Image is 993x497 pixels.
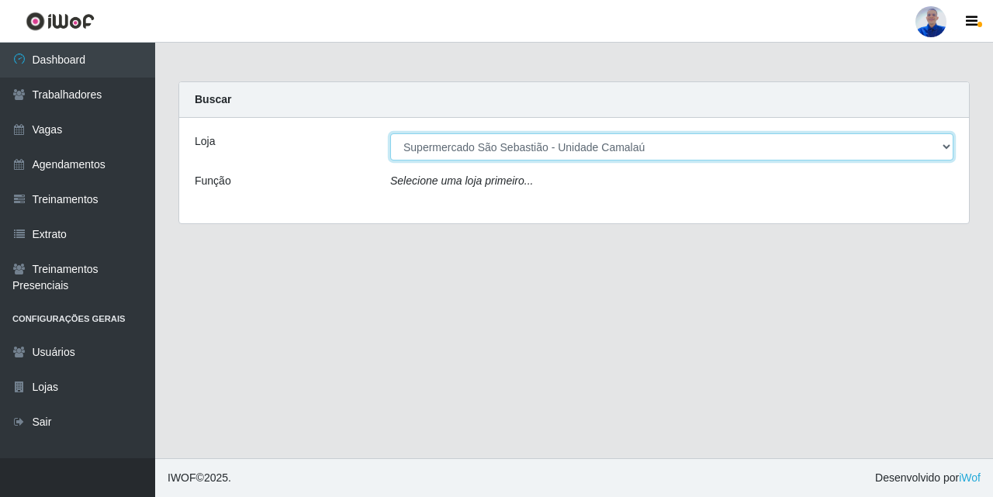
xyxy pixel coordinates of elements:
span: Desenvolvido por [875,470,981,486]
span: IWOF [168,471,196,484]
label: Função [195,173,231,189]
span: © 2025 . [168,470,231,486]
i: Selecione uma loja primeiro... [390,174,533,187]
strong: Buscar [195,93,231,105]
img: CoreUI Logo [26,12,95,31]
label: Loja [195,133,215,150]
a: iWof [959,471,981,484]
